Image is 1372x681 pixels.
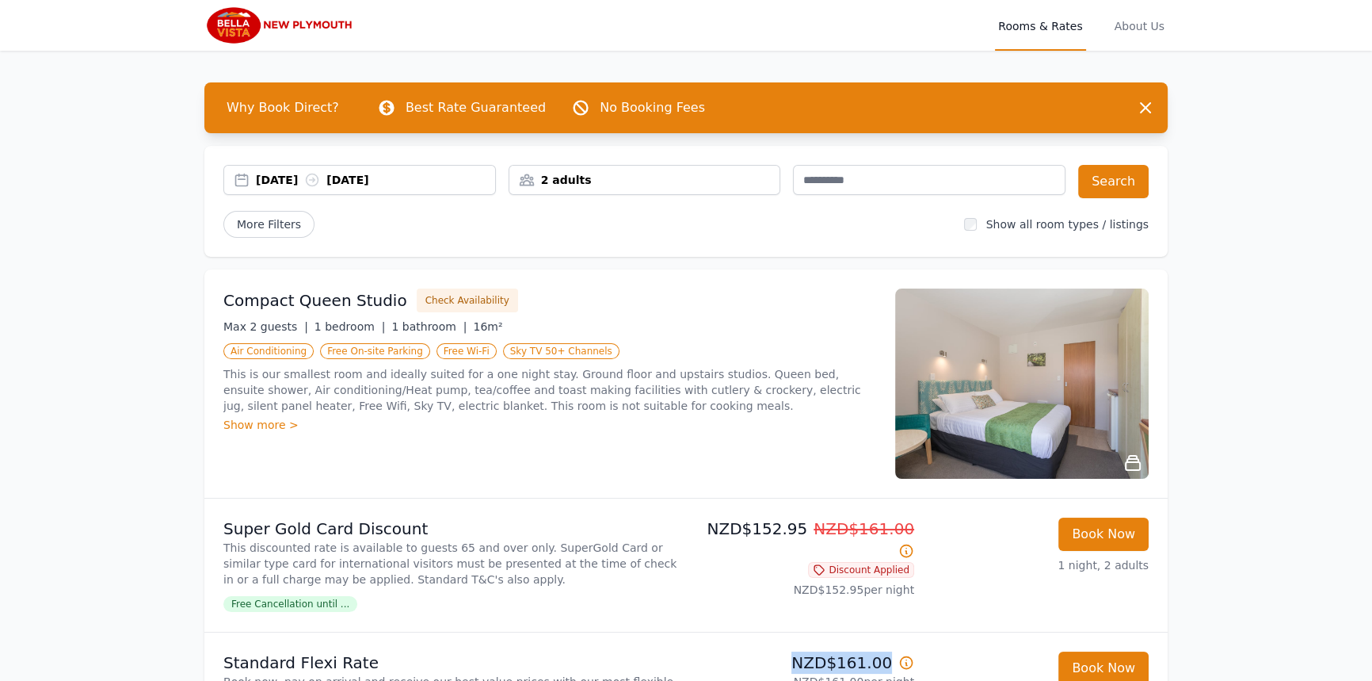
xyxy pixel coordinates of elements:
[692,582,914,598] p: NZD$152.95 per night
[808,562,914,578] span: Discount Applied
[600,98,705,117] p: No Booking Fees
[223,417,876,433] div: Show more >
[927,557,1149,573] p: 1 night, 2 adults
[473,320,502,333] span: 16m²
[223,320,308,333] span: Max 2 guests |
[256,172,495,188] div: [DATE] [DATE]
[223,211,314,238] span: More Filters
[391,320,467,333] span: 1 bathroom |
[692,518,914,562] p: NZD$152.95
[223,343,314,359] span: Air Conditioning
[314,320,386,333] span: 1 bedroom |
[223,518,680,540] p: Super Gold Card Discount
[814,519,914,538] span: NZD$161.00
[406,98,546,117] p: Best Rate Guaranteed
[986,218,1149,231] label: Show all room types / listings
[204,6,357,44] img: Bella Vista New Plymouth
[223,366,876,414] p: This is our smallest room and ideally suited for a one night stay. Ground floor and upstairs stud...
[214,92,352,124] span: Why Book Direct?
[509,172,780,188] div: 2 adults
[1078,165,1149,198] button: Search
[223,596,357,612] span: Free Cancellation until ...
[692,652,914,674] p: NZD$161.00
[223,289,407,312] h3: Compact Queen Studio
[223,652,680,674] p: Standard Flexi Rate
[1058,518,1149,551] button: Book Now
[503,343,619,359] span: Sky TV 50+ Channels
[223,540,680,587] p: This discounted rate is available to guests 65 and over only. SuperGold Card or similar type card...
[436,343,497,359] span: Free Wi-Fi
[417,289,518,312] button: Check Availability
[320,343,430,359] span: Free On-site Parking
